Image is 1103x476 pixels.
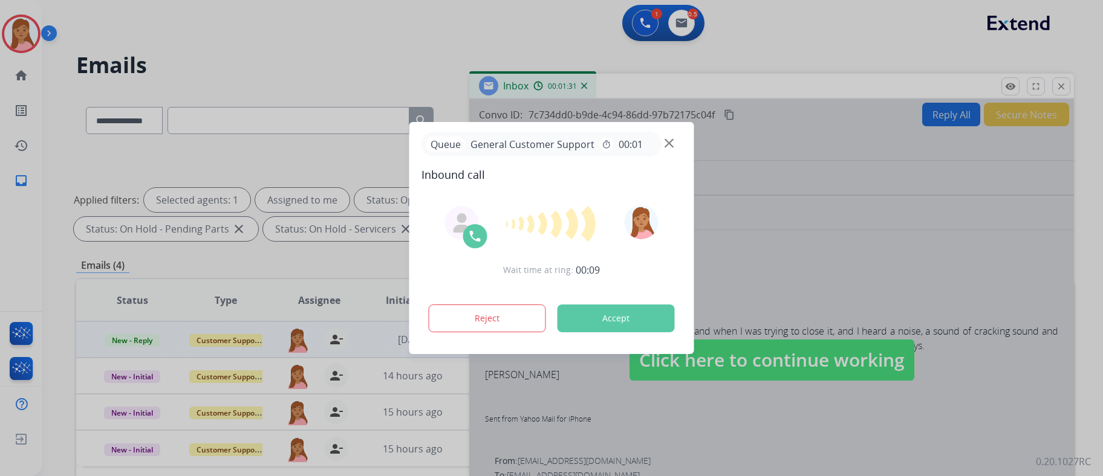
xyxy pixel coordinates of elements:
[426,137,466,152] p: Queue
[1036,454,1091,469] p: 0.20.1027RC
[421,166,682,183] span: Inbound call
[558,304,675,332] button: Accept
[503,264,573,276] span: Wait time at ring:
[576,263,600,277] span: 00:09
[466,137,599,152] span: General Customer Support
[665,139,674,148] img: close-button
[624,205,658,239] img: avatar
[619,137,643,152] span: 00:01
[429,304,546,332] button: Reject
[602,140,611,149] mat-icon: timer
[452,213,472,233] img: agent-avatar
[468,229,483,243] img: call-icon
